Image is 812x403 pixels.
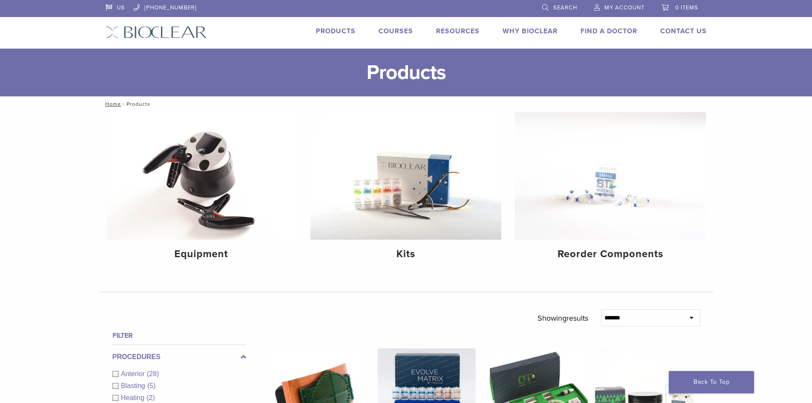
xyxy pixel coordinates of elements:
img: Reorder Components [515,112,706,240]
span: (28) [147,370,159,377]
img: Kits [310,112,501,240]
h4: Filter [113,331,246,341]
span: Anterior [121,370,147,377]
h4: Equipment [113,246,290,262]
a: Courses [379,27,413,35]
a: Reorder Components [515,112,706,267]
nav: Products [99,96,713,112]
p: Showing results [537,309,588,327]
a: Equipment [106,112,297,267]
label: Procedures [113,352,246,362]
span: (5) [147,382,156,389]
a: Find A Doctor [581,27,637,35]
span: / [121,102,127,106]
span: Heating [121,394,147,401]
a: Back To Top [669,371,754,393]
a: Products [316,27,355,35]
a: Contact Us [660,27,707,35]
span: Search [553,4,577,11]
span: Blasting [121,382,147,389]
a: Home [103,101,121,107]
img: Bioclear [106,26,207,38]
h4: Reorder Components [522,246,699,262]
a: Resources [436,27,480,35]
h4: Kits [317,246,494,262]
span: 0 items [675,4,698,11]
a: Why Bioclear [503,27,558,35]
span: My Account [604,4,644,11]
a: Kits [310,112,501,267]
img: Equipment [106,112,297,240]
span: (2) [147,394,155,401]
